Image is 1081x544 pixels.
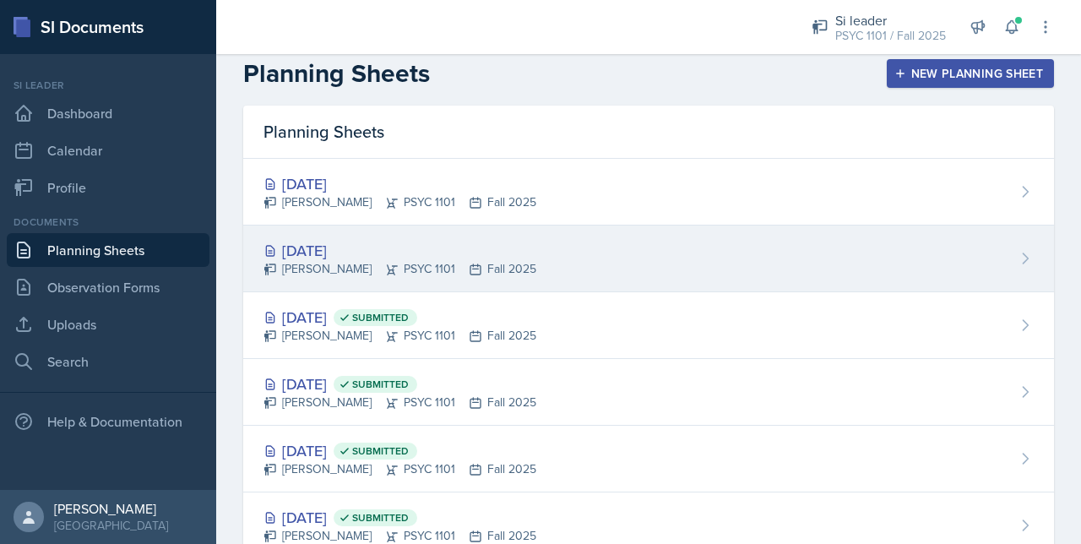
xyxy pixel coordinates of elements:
[263,373,536,395] div: [DATE]
[243,426,1054,492] a: [DATE] Submitted [PERSON_NAME]PSYC 1101Fall 2025
[7,307,209,341] a: Uploads
[243,359,1054,426] a: [DATE] Submitted [PERSON_NAME]PSYC 1101Fall 2025
[263,306,536,329] div: [DATE]
[352,444,409,458] span: Submitted
[54,517,168,534] div: [GEOGRAPHIC_DATA]
[7,78,209,93] div: Si leader
[7,345,209,378] a: Search
[352,378,409,391] span: Submitted
[7,171,209,204] a: Profile
[263,506,536,529] div: [DATE]
[352,511,409,525] span: Submitted
[243,159,1054,226] a: [DATE] [PERSON_NAME]PSYC 1101Fall 2025
[7,233,209,267] a: Planning Sheets
[263,239,536,262] div: [DATE]
[263,327,536,345] div: [PERSON_NAME] PSYC 1101 Fall 2025
[263,193,536,211] div: [PERSON_NAME] PSYC 1101 Fall 2025
[263,439,536,462] div: [DATE]
[263,394,536,411] div: [PERSON_NAME] PSYC 1101 Fall 2025
[7,96,209,130] a: Dashboard
[7,270,209,304] a: Observation Forms
[263,260,536,278] div: [PERSON_NAME] PSYC 1101 Fall 2025
[243,292,1054,359] a: [DATE] Submitted [PERSON_NAME]PSYC 1101Fall 2025
[263,460,536,478] div: [PERSON_NAME] PSYC 1101 Fall 2025
[898,67,1043,80] div: New Planning Sheet
[243,106,1054,159] div: Planning Sheets
[263,172,536,195] div: [DATE]
[835,27,946,45] div: PSYC 1101 / Fall 2025
[887,59,1054,88] button: New Planning Sheet
[352,311,409,324] span: Submitted
[7,133,209,167] a: Calendar
[243,58,430,89] h2: Planning Sheets
[7,215,209,230] div: Documents
[54,500,168,517] div: [PERSON_NAME]
[243,226,1054,292] a: [DATE] [PERSON_NAME]PSYC 1101Fall 2025
[7,405,209,438] div: Help & Documentation
[835,10,946,30] div: Si leader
